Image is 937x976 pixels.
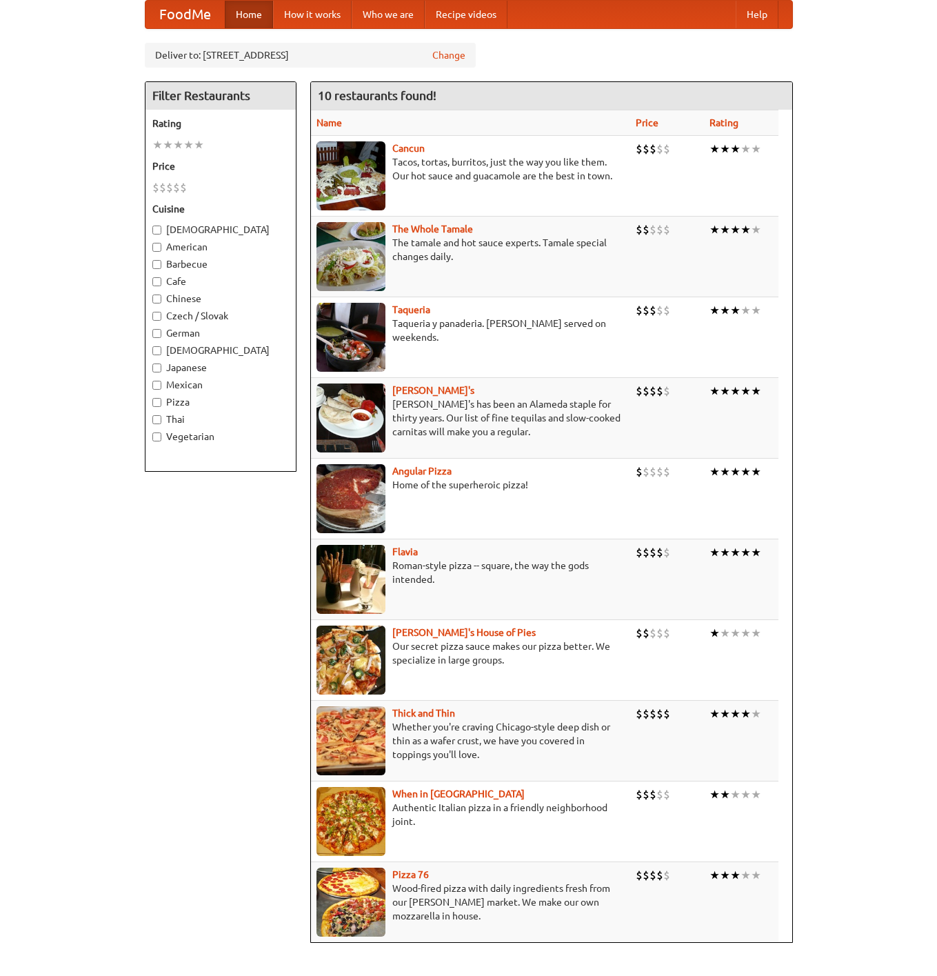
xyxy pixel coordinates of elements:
a: Home [225,1,273,28]
p: [PERSON_NAME]'s has been an Alameda staple for thirty years. Our list of fine tequilas and slow-c... [316,397,625,439]
li: ★ [740,384,751,399]
p: Our secret pizza sauce makes our pizza better. We specialize in large groups. [316,639,625,667]
a: FoodMe [145,1,225,28]
li: ★ [740,706,751,721]
li: ★ [720,706,730,721]
input: Barbecue [152,260,161,269]
li: $ [643,545,649,560]
li: ★ [751,706,761,721]
p: Authentic Italian pizza in a friendly neighborhood joint. [316,801,625,828]
li: $ [663,464,670,479]
b: [PERSON_NAME]'s House of Pies [392,627,536,638]
a: How it works [273,1,352,28]
li: $ [643,626,649,641]
li: ★ [730,303,740,318]
li: $ [656,464,663,479]
li: $ [663,787,670,802]
input: Japanese [152,363,161,372]
label: [DEMOGRAPHIC_DATA] [152,223,289,237]
li: $ [649,303,656,318]
li: ★ [709,787,720,802]
li: ★ [709,706,720,721]
li: $ [636,868,643,883]
li: ★ [730,545,740,560]
label: American [152,240,289,254]
li: $ [643,706,649,721]
li: $ [643,384,649,399]
li: ★ [183,137,194,152]
b: Taqueria [392,304,430,315]
li: $ [180,180,187,195]
h5: Price [152,159,289,173]
input: Mexican [152,381,161,390]
li: ★ [709,545,720,560]
p: Home of the superheroic pizza! [316,478,625,492]
input: American [152,243,161,252]
li: ★ [751,303,761,318]
li: $ [649,868,656,883]
li: $ [636,464,643,479]
li: ★ [730,868,740,883]
li: $ [643,868,649,883]
li: ★ [730,787,740,802]
li: $ [643,303,649,318]
li: ★ [751,464,761,479]
a: Help [736,1,778,28]
li: ★ [740,626,751,641]
input: [DEMOGRAPHIC_DATA] [152,346,161,355]
li: $ [649,222,656,237]
li: $ [649,787,656,802]
li: $ [636,222,643,237]
li: ★ [709,222,720,237]
h4: Filter Restaurants [145,82,296,110]
li: ★ [720,787,730,802]
li: $ [656,545,663,560]
a: Thick and Thin [392,708,455,719]
li: $ [636,141,643,157]
p: Wood-fired pizza with daily ingredients fresh from our [PERSON_NAME] market. We make our own mozz... [316,882,625,923]
li: $ [656,303,663,318]
li: ★ [730,626,740,641]
li: $ [152,180,159,195]
li: ★ [730,464,740,479]
a: When in [GEOGRAPHIC_DATA] [392,788,525,799]
li: ★ [709,384,720,399]
li: ★ [720,141,730,157]
a: Angular Pizza [392,466,452,477]
li: $ [166,180,173,195]
li: ★ [730,384,740,399]
li: ★ [709,868,720,883]
li: ★ [740,464,751,479]
p: Tacos, tortas, burritos, just the way you like them. Our hot sauce and guacamole are the best in ... [316,155,625,183]
b: Flavia [392,546,418,557]
li: $ [663,868,670,883]
b: The Whole Tamale [392,223,473,235]
input: Chinese [152,295,161,303]
li: $ [636,626,643,641]
li: $ [663,303,670,318]
li: ★ [720,222,730,237]
p: Whether you're craving Chicago-style deep dish or thin as a wafer crust, we have you covered in t... [316,720,625,761]
img: wholetamale.jpg [316,222,385,291]
li: $ [636,545,643,560]
label: Japanese [152,361,289,375]
img: luigis.jpg [316,626,385,695]
h5: Cuisine [152,202,289,216]
b: [PERSON_NAME]'s [392,385,474,396]
li: ★ [709,303,720,318]
ng-pluralize: 10 restaurants found! [318,89,436,102]
li: ★ [740,222,751,237]
a: Pizza 76 [392,869,429,880]
p: The tamale and hot sauce experts. Tamale special changes daily. [316,236,625,263]
img: taqueria.jpg [316,303,385,372]
li: ★ [709,141,720,157]
li: $ [649,384,656,399]
li: $ [649,545,656,560]
label: German [152,326,289,340]
a: Recipe videos [425,1,507,28]
li: ★ [720,384,730,399]
a: Who we are [352,1,425,28]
